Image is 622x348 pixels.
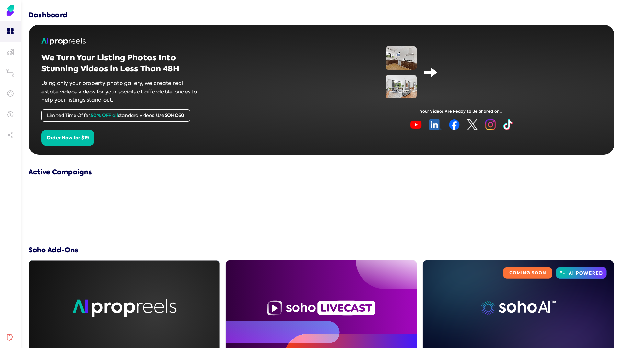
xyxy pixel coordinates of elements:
[165,112,185,118] span: SOHO50
[29,10,67,19] h3: Dashboard
[5,5,16,16] img: Soho Agent Portal Home
[445,46,537,98] iframe: Demo
[386,75,417,98] img: image
[41,134,94,141] a: Order Now for $19
[29,245,614,255] h3: Soho Add-Ons
[91,112,118,118] span: 50% OFF all
[41,52,200,74] h2: We Turn Your Listing Photos Into Stunning Videos in Less Than 48H
[41,109,190,122] div: Limited Time Offer. standard videos. Use
[41,130,94,146] button: Order Now for $19
[29,168,614,177] h3: Active Campaigns
[321,109,601,114] div: Your Videos Are Ready to Be Shared on...
[41,79,200,104] p: Using only your property photo gallery, we create real estate videos videos for your socials at a...
[386,46,417,70] img: image
[410,119,513,130] img: image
